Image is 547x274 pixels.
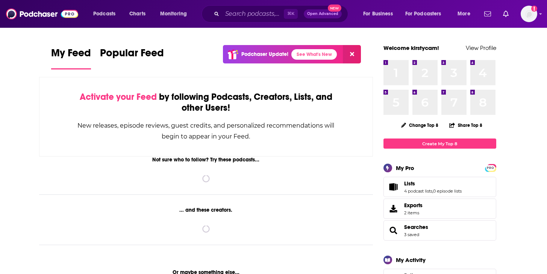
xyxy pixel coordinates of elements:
div: Search podcasts, credits, & more... [209,5,355,23]
a: Charts [124,8,150,20]
a: 0 episode lists [433,188,462,194]
a: 3 saved [404,232,419,237]
button: open menu [452,8,480,20]
span: Open Advanced [307,12,338,16]
button: Show profile menu [521,6,537,22]
span: , [432,188,433,194]
a: See What's New [291,49,337,60]
a: Searches [386,225,401,236]
a: Searches [404,224,428,230]
span: Exports [404,202,423,209]
a: PRO [486,165,495,170]
svg: Add a profile image [531,6,537,12]
span: Exports [386,203,401,214]
span: My Feed [51,47,91,64]
a: 4 podcast lists [404,188,432,194]
div: My Activity [396,256,426,263]
input: Search podcasts, credits, & more... [222,8,284,20]
div: Not sure who to follow? Try these podcasts... [39,157,373,163]
a: My Feed [51,47,91,69]
button: open menu [358,8,402,20]
a: Popular Feed [100,47,164,69]
span: ⌘ K [284,9,298,19]
button: Change Top 8 [397,120,443,130]
button: Open AdvancedNew [304,9,342,18]
span: Monitoring [160,9,187,19]
img: Podchaser - Follow, Share and Rate Podcasts [6,7,78,21]
span: For Business [363,9,393,19]
a: Welcome kirstycam! [383,44,439,51]
span: Charts [129,9,145,19]
span: Popular Feed [100,47,164,64]
span: Searches [383,220,496,241]
a: View Profile [466,44,496,51]
a: Lists [386,182,401,192]
img: User Profile [521,6,537,22]
button: open menu [400,8,452,20]
span: Lists [404,180,415,187]
span: More [458,9,470,19]
span: Lists [383,177,496,197]
span: For Podcasters [405,9,441,19]
div: by following Podcasts, Creators, Lists, and other Users! [77,92,335,113]
a: Show notifications dropdown [481,8,494,20]
span: New [328,5,341,12]
a: Create My Top 8 [383,139,496,149]
div: New releases, episode reviews, guest credits, and personalized recommendations will begin to appe... [77,120,335,142]
p: Podchaser Update! [241,51,288,57]
button: Share Top 8 [449,118,483,132]
a: Exports [383,199,496,219]
span: Activate your Feed [80,91,157,102]
button: open menu [88,8,125,20]
span: 2 items [404,210,423,215]
div: My Pro [396,164,414,172]
span: Podcasts [93,9,115,19]
button: open menu [155,8,197,20]
div: ... and these creators. [39,207,373,213]
a: Show notifications dropdown [500,8,512,20]
a: Lists [404,180,462,187]
span: Logged in as kirstycam [521,6,537,22]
